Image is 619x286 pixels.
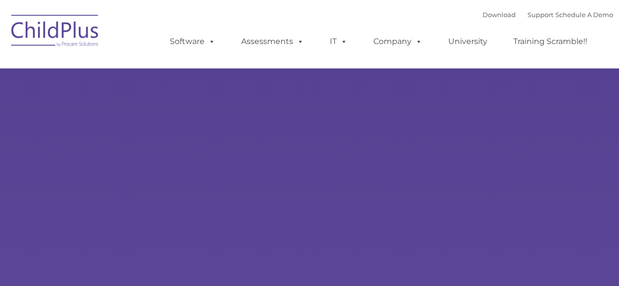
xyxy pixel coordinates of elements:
a: University [438,32,497,51]
a: Download [482,11,516,19]
a: Assessments [231,32,314,51]
a: Software [160,32,225,51]
img: ChildPlus by Procare Solutions [6,8,104,57]
a: Schedule A Demo [555,11,613,19]
a: Support [527,11,553,19]
a: IT [320,32,357,51]
a: Training Scramble!! [504,32,597,51]
font: | [482,11,613,19]
a: Company [364,32,432,51]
